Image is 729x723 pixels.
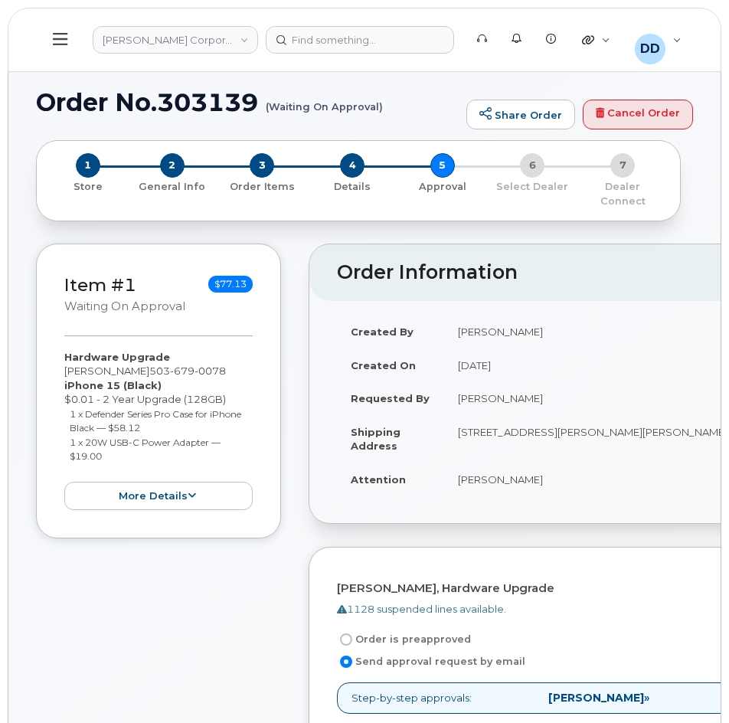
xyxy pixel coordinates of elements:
div: [PERSON_NAME] $0.01 - 2 Year Upgrade (128GB) [64,350,253,510]
small: 1 x 20W USB-C Power Adapter — $19.00 [70,437,221,463]
strong: [PERSON_NAME] [548,691,644,705]
label: Send approval request by email [337,653,525,671]
a: 3 Order Items [217,178,307,194]
small: (Waiting On Approval) [266,89,383,113]
span: 2 [160,153,185,178]
small: 1 x Defender Series Pro Case for iPhone Black — $58.12 [70,408,241,434]
strong: Created On [351,359,416,371]
a: 2 General Info [127,178,217,194]
span: » [548,692,649,703]
span: 3 [250,153,274,178]
strong: Shipping Address [351,426,400,453]
strong: Hardware Upgrade [64,351,170,363]
a: Share Order [466,100,575,130]
iframe: Messenger Launcher [662,656,718,712]
input: Order is preapproved [340,633,352,646]
strong: iPhone 15 (Black) [64,379,162,391]
span: $77.13 [208,276,253,293]
strong: Attention [351,473,406,486]
label: Order is preapproved [337,630,471,649]
strong: Created By [351,326,414,338]
a: 4 Details [307,178,397,194]
a: 1 Store [49,178,127,194]
a: Cancel Order [583,100,693,130]
span: 1 [76,153,100,178]
p: Store [55,180,121,194]
span: 503 [149,365,226,377]
small: Waiting On Approval [64,299,185,313]
button: more details [64,482,253,510]
p: Details [313,180,391,194]
p: Order Items [223,180,301,194]
input: Send approval request by email [340,656,352,668]
span: 679 [170,365,195,377]
h1: Order No.303139 [36,89,459,116]
span: 4 [340,153,364,178]
strong: Requested By [351,392,430,404]
a: Item #1 [64,274,136,296]
p: General Info [133,180,211,194]
span: 0078 [195,365,226,377]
